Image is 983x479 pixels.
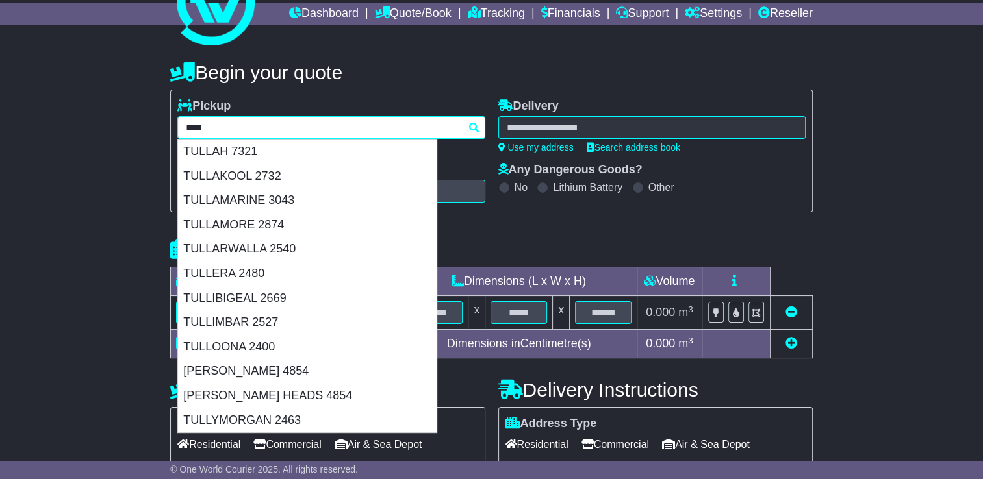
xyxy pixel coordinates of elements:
div: TULLAMARINE 3043 [178,188,437,213]
td: x [468,296,485,330]
a: Quote/Book [375,3,452,25]
a: Use my address [498,142,574,153]
td: Type [171,267,279,296]
a: Financials [541,3,600,25]
h4: Package details | [170,239,333,260]
div: TULLIMBAR 2527 [178,310,437,335]
a: Reseller [758,3,813,25]
td: Dimensions in Centimetre(s) [401,330,637,358]
td: Volume [637,267,702,296]
div: TULLOONA 2400 [178,335,437,360]
label: Address Type [505,417,597,431]
h4: Begin your quote [170,62,813,83]
a: Search address book [587,142,680,153]
a: Remove this item [785,306,797,319]
sup: 3 [688,304,693,314]
a: Tracking [467,3,524,25]
div: TULLIBIGEAL 2669 [178,286,437,311]
label: No [515,181,528,193]
div: [PERSON_NAME] 4854 [178,359,437,384]
sup: 3 [688,336,693,345]
div: [PERSON_NAME] HEADS 4854 [178,384,437,408]
div: TULLARWALLA 2540 [178,237,437,262]
div: TULLYMORGAN 2463 [178,408,437,433]
span: Commercial [253,434,321,454]
span: Air & Sea Depot [662,434,750,454]
label: Other [648,181,674,193]
div: TULLERA 2480 [178,262,437,286]
a: Dashboard [289,3,359,25]
label: Pickup [177,99,231,114]
a: Add new item [785,337,797,350]
td: Total [171,330,279,358]
td: x [553,296,570,330]
span: © One World Courier 2025. All rights reserved. [170,464,358,474]
a: Support [616,3,669,25]
a: Settings [685,3,742,25]
typeahead: Please provide city [177,116,485,139]
span: m [678,306,693,319]
div: TULLAMORE 2874 [178,213,437,238]
div: TULLAH 7321 [178,140,437,164]
h4: Delivery Instructions [498,379,813,400]
div: TULLAKOOL 2732 [178,164,437,189]
td: Dimensions (L x W x H) [401,267,637,296]
label: Any Dangerous Goods? [498,163,643,177]
span: Residential [505,434,568,454]
h4: Pickup Instructions [170,379,485,400]
span: m [678,337,693,350]
label: Lithium Battery [553,181,622,193]
span: 0.000 [646,306,675,319]
span: Commercial [581,434,649,454]
span: 0.000 [646,337,675,350]
label: Delivery [498,99,559,114]
span: Residential [177,434,240,454]
span: Air & Sea Depot [335,434,422,454]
